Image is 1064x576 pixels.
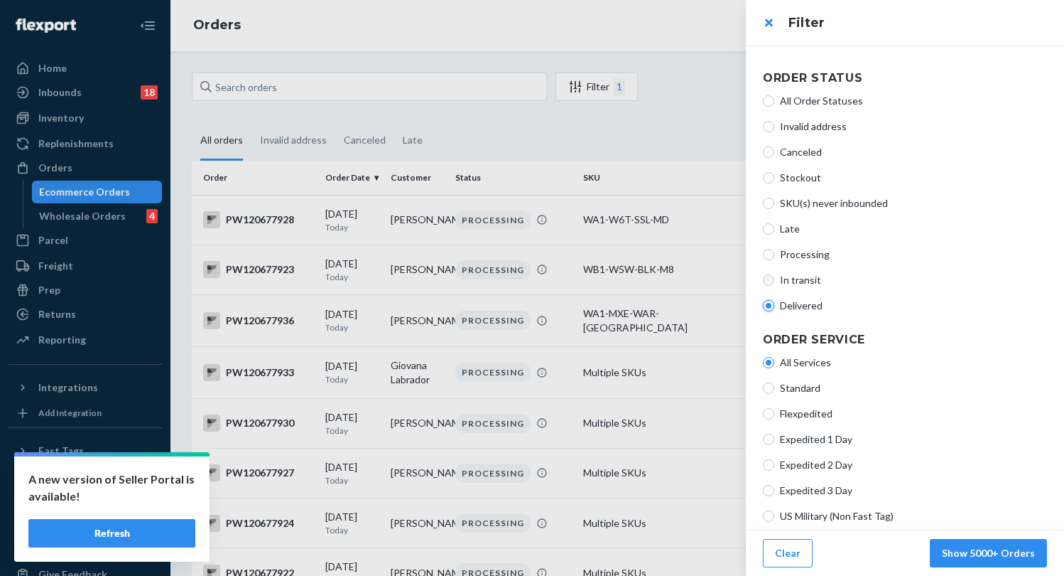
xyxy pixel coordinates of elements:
span: All Services [780,356,1047,370]
input: All Services [763,357,774,368]
input: Expedited 3 Day [763,485,774,496]
input: US Military (Non Fast Tag) [763,511,774,522]
span: Expedited 1 Day [780,432,1047,447]
span: Late [780,222,1047,236]
h4: Order Status [763,70,1047,87]
span: Processing [780,247,1047,262]
button: Show 5000+ Orders [930,539,1047,567]
span: Stockout [780,171,1047,185]
h3: Filter [788,14,1047,32]
input: Standard [763,383,774,394]
span: SKU(s) never inbounded [780,196,1047,210]
span: Delivered [780,299,1047,313]
input: Invalid address [763,121,774,132]
span: In transit [780,273,1047,287]
input: In transit [763,274,774,286]
input: Expedited 2 Day [763,459,774,471]
input: Expedited 1 Day [763,434,774,445]
input: All Order Statuses [763,95,774,107]
span: All Order Statuses [780,94,1047,108]
span: Invalid address [780,119,1047,134]
span: US Military (Non Fast Tag) [780,509,1047,523]
input: Stockout [763,172,774,183]
input: Canceled [763,146,774,158]
span: Flexpedited [780,407,1047,421]
input: Flexpedited [763,408,774,420]
span: Canceled [780,145,1047,159]
input: Late [763,223,774,235]
input: SKU(s) never inbounded [763,198,774,209]
h4: Order Service [763,331,1047,348]
span: Expedited 2 Day [780,458,1047,472]
input: Delivered [763,300,774,311]
button: close [754,9,783,37]
span: Chat [31,10,60,23]
span: Standard [780,381,1047,395]
input: Processing [763,249,774,260]
button: Clear [763,539,813,567]
span: Expedited 3 Day [780,484,1047,498]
